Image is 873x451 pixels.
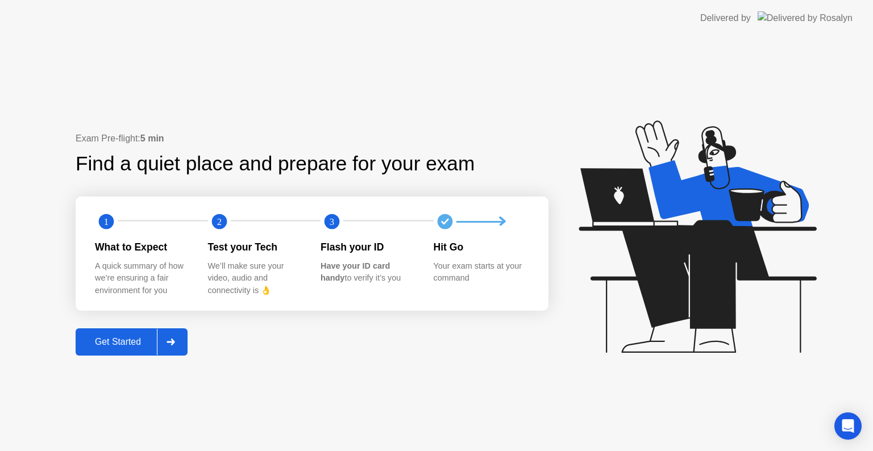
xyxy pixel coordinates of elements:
div: A quick summary of how we’re ensuring a fair environment for you [95,260,190,297]
div: Get Started [79,337,157,347]
text: 3 [330,216,334,227]
text: 2 [217,216,221,227]
div: Your exam starts at your command [434,260,529,285]
div: We’ll make sure your video, audio and connectivity is 👌 [208,260,303,297]
div: Flash your ID [321,240,415,254]
div: Find a quiet place and prepare for your exam [76,149,476,179]
b: 5 min [140,133,164,143]
div: to verify it’s you [321,260,415,285]
img: Delivered by Rosalyn [758,11,853,24]
div: Hit Go [434,240,529,254]
div: What to Expect [95,240,190,254]
div: Delivered by [700,11,751,25]
b: Have your ID card handy [321,261,390,283]
text: 1 [104,216,109,227]
div: Exam Pre-flight: [76,132,548,145]
div: Test your Tech [208,240,303,254]
div: Open Intercom Messenger [834,412,862,440]
button: Get Started [76,328,188,356]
